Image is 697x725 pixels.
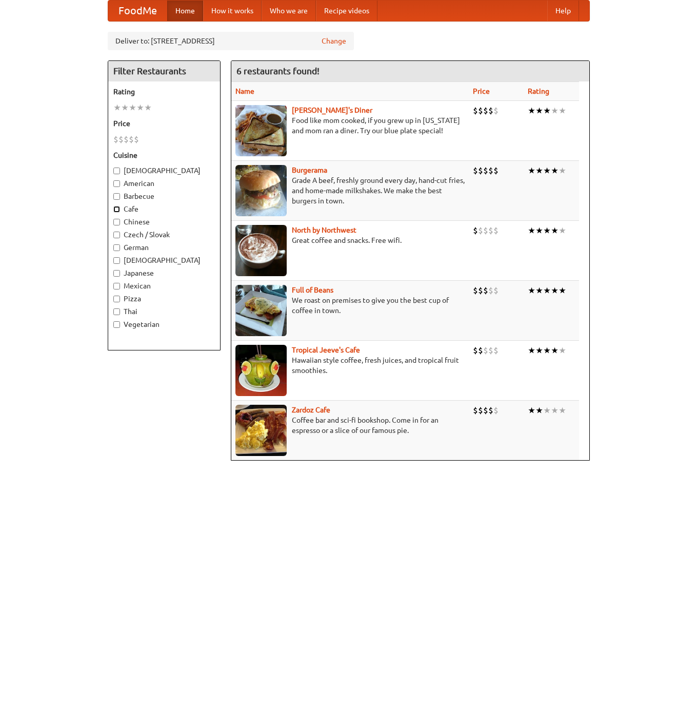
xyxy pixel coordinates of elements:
[144,102,152,113] li: ★
[493,285,499,296] li: $
[113,191,215,201] label: Barbecue
[113,321,120,328] input: Vegetarian
[543,345,551,356] li: ★
[292,226,356,234] b: North by Northwest
[113,308,120,315] input: Thai
[113,257,120,264] input: [DEMOGRAPHIC_DATA]
[113,242,215,253] label: German
[483,285,488,296] li: $
[478,105,483,116] li: $
[113,180,120,187] input: American
[235,355,465,376] p: Hawaiian style coffee, fresh juices, and tropical fruit smoothies.
[113,204,215,214] label: Cafe
[134,134,139,145] li: $
[113,319,215,329] label: Vegetarian
[113,118,215,129] h5: Price
[235,87,254,95] a: Name
[528,87,549,95] a: Rating
[235,105,287,156] img: sallys.jpg
[129,134,134,145] li: $
[292,406,330,414] a: Zardoz Cafe
[167,1,203,21] a: Home
[113,219,120,225] input: Chinese
[483,405,488,416] li: $
[543,285,551,296] li: ★
[113,150,215,160] h5: Cuisine
[235,415,465,436] p: Coffee bar and sci-fi bookshop. Come in for an espresso or a slice of our famous pie.
[108,61,220,81] h4: Filter Restaurants
[478,345,483,356] li: $
[483,345,488,356] li: $
[473,105,478,116] li: $
[292,106,372,114] b: [PERSON_NAME]'s Diner
[473,165,478,176] li: $
[488,345,493,356] li: $
[113,268,215,278] label: Japanese
[108,32,354,50] div: Deliver to: [STREET_ADDRESS]
[488,405,493,416] li: $
[113,306,215,317] label: Thai
[559,285,566,296] li: ★
[493,225,499,236] li: $
[528,405,535,416] li: ★
[528,285,535,296] li: ★
[203,1,262,21] a: How it works
[113,193,120,200] input: Barbecue
[535,165,543,176] li: ★
[543,225,551,236] li: ★
[292,346,360,354] a: Tropical Jeeve's Cafe
[483,165,488,176] li: $
[113,283,120,289] input: Mexican
[559,405,566,416] li: ★
[292,286,333,294] a: Full of Beans
[113,255,215,265] label: [DEMOGRAPHIC_DATA]
[113,165,215,176] label: [DEMOGRAPHIC_DATA]
[473,345,478,356] li: $
[113,230,215,240] label: Czech / Slovak
[236,66,320,76] ng-pluralize: 6 restaurants found!
[473,87,490,95] a: Price
[113,281,215,291] label: Mexican
[113,178,215,189] label: American
[235,165,287,216] img: burgerama.jpg
[528,165,535,176] li: ★
[488,105,493,116] li: $
[113,232,120,238] input: Czech / Slovak
[535,105,543,116] li: ★
[478,285,483,296] li: $
[493,345,499,356] li: $
[473,285,478,296] li: $
[535,405,543,416] li: ★
[113,134,118,145] li: $
[118,134,124,145] li: $
[113,296,120,302] input: Pizza
[551,345,559,356] li: ★
[113,294,215,304] label: Pizza
[493,405,499,416] li: $
[113,244,120,251] input: German
[129,102,136,113] li: ★
[535,345,543,356] li: ★
[478,225,483,236] li: $
[235,405,287,456] img: zardoz.jpg
[559,345,566,356] li: ★
[551,285,559,296] li: ★
[543,105,551,116] li: ★
[483,225,488,236] li: $
[235,175,465,206] p: Grade A beef, freshly ground every day, hand-cut fries, and home-made milkshakes. We make the bes...
[235,345,287,396] img: jeeves.jpg
[493,105,499,116] li: $
[551,225,559,236] li: ★
[473,405,478,416] li: $
[493,165,499,176] li: $
[547,1,579,21] a: Help
[113,102,121,113] li: ★
[559,165,566,176] li: ★
[543,165,551,176] li: ★
[473,225,478,236] li: $
[478,405,483,416] li: $
[488,165,493,176] li: $
[235,225,287,276] img: north.jpg
[528,345,535,356] li: ★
